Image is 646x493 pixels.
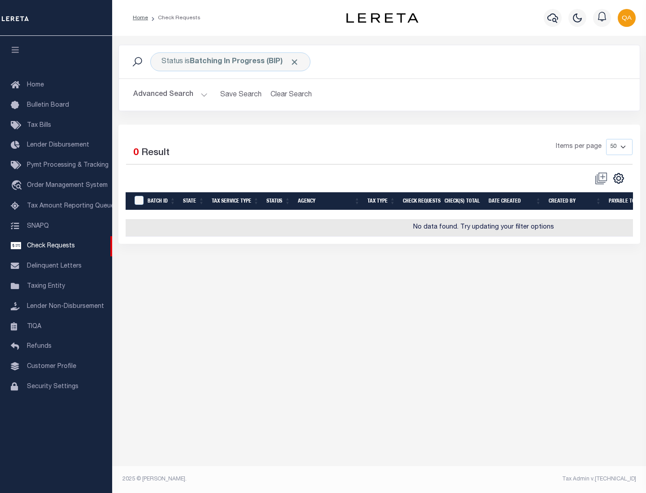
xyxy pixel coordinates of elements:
th: Agency: activate to sort column ascending [294,192,364,211]
img: svg+xml;base64,PHN2ZyB4bWxucz0iaHR0cDovL3d3dy53My5vcmcvMjAwMC9zdmciIHBvaW50ZXItZXZlbnRzPSJub25lIi... [618,9,636,27]
a: Home [133,15,148,21]
span: Pymt Processing & Tracking [27,162,109,169]
span: TIQA [27,323,41,329]
div: Tax Admin v.[TECHNICAL_ID] [386,475,636,483]
th: Created By: activate to sort column ascending [545,192,605,211]
div: 2025 © [PERSON_NAME]. [116,475,380,483]
span: Tax Bills [27,122,51,129]
span: Click to Remove [290,57,299,67]
th: Check(s) Total [441,192,485,211]
button: Advanced Search [133,86,208,104]
li: Check Requests [148,14,201,22]
span: Delinquent Letters [27,263,82,269]
span: Check Requests [27,243,75,249]
span: Home [27,82,44,88]
span: Lender Disbursement [27,142,89,148]
img: logo-dark.svg [346,13,418,23]
th: Status: activate to sort column ascending [263,192,294,211]
th: Date Created: activate to sort column ascending [485,192,545,211]
span: Customer Profile [27,363,76,370]
span: Refunds [27,343,52,350]
span: Order Management System [27,182,108,189]
th: Batch Id: activate to sort column ascending [144,192,179,211]
div: Status is [150,52,310,71]
button: Clear Search [267,86,316,104]
span: Tax Amount Reporting Queue [27,203,114,209]
span: Lender Non-Disbursement [27,303,104,310]
i: travel_explore [11,180,25,192]
b: Batching In Progress (BIP) [190,58,299,65]
th: Tax Service Type: activate to sort column ascending [208,192,263,211]
span: Taxing Entity [27,283,65,290]
th: Tax Type: activate to sort column ascending [364,192,399,211]
button: Save Search [215,86,267,104]
span: Security Settings [27,384,79,390]
th: State: activate to sort column ascending [179,192,208,211]
span: Bulletin Board [27,102,69,108]
span: Items per page [556,142,602,152]
span: SNAPQ [27,223,49,229]
th: Check Requests [399,192,441,211]
label: Result [141,146,170,160]
span: 0 [133,148,139,158]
